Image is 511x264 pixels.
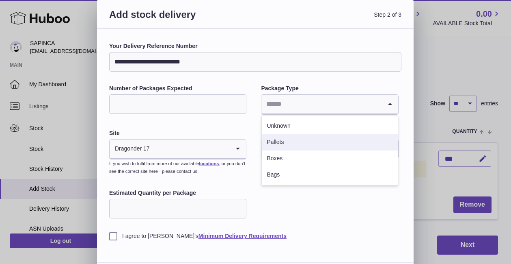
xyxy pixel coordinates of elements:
[109,85,246,92] label: Number of Packages Expected
[261,95,382,113] input: Search for option
[109,232,401,240] label: I agree to [PERSON_NAME]'s
[261,95,398,114] div: Search for option
[110,140,150,158] span: Dragonder 17
[109,129,246,137] label: Site
[109,42,401,50] label: Your Delivery Reference Number
[109,161,245,174] small: If you wish to fulfil from more of our available , or you don’t see the correct site here - pleas...
[109,189,246,197] label: Estimated Quantity per Package
[110,140,246,159] div: Search for option
[255,8,401,31] span: Step 2 of 3
[150,140,230,158] input: Search for option
[109,8,255,31] h3: Add stock delivery
[198,233,287,239] a: Minimum Delivery Requirements
[261,129,398,137] label: Expected Delivery Date
[262,167,397,183] li: Bags
[261,85,398,92] label: Package Type
[199,161,219,166] a: locations
[262,118,397,134] li: Unknown
[262,151,397,167] li: Boxes
[262,134,397,151] li: Pallets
